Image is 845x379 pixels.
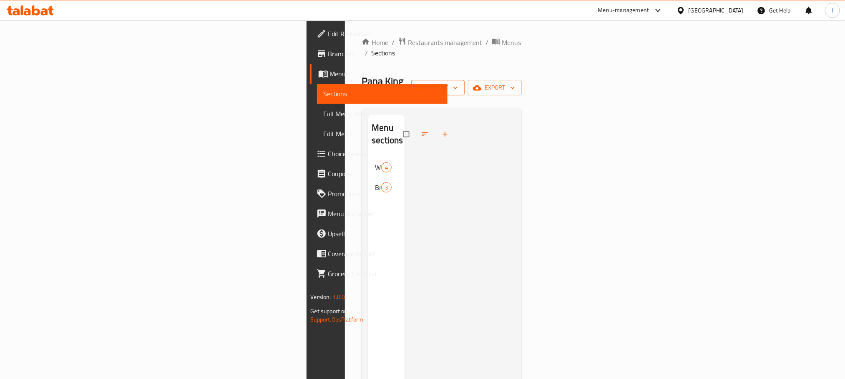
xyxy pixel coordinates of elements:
[468,80,522,95] button: export
[328,229,441,239] span: Upsell
[311,306,349,317] span: Get support on:
[328,29,441,39] span: Edit Restaurant
[324,129,441,139] span: Edit Menu
[310,204,448,224] a: Menu disclaimer
[328,269,441,279] span: Grocery Checklist
[381,182,392,192] div: items
[310,184,448,204] a: Promotions
[310,164,448,184] a: Coupons
[368,154,405,201] nav: Menu sections
[418,82,458,93] span: import
[310,24,448,44] a: Edit Restaurant
[689,6,744,15] div: [GEOGRAPHIC_DATA]
[328,169,441,179] span: Coupons
[368,177,405,197] div: Breakfast3
[485,37,488,47] li: /
[324,109,441,119] span: Full Menu View
[368,157,405,177] div: Wings Dishes4
[310,224,448,244] a: Upsell
[310,64,448,84] a: Menus
[328,149,441,159] span: Choice Groups
[381,162,392,172] div: items
[310,44,448,64] a: Branches
[502,37,521,47] span: Menus
[310,264,448,284] a: Grocery Checklist
[328,189,441,199] span: Promotions
[398,126,416,142] span: Select all sections
[332,292,345,302] span: 1.0.0
[382,184,391,192] span: 3
[330,69,441,79] span: Menus
[416,125,436,143] span: Sort sections
[328,249,441,259] span: Coverage Report
[475,82,515,93] span: export
[311,314,364,325] a: Support.OpsPlatform
[411,80,465,95] button: import
[375,162,381,172] span: Wings Dishes
[311,292,331,302] span: Version:
[310,144,448,164] a: Choice Groups
[317,104,448,124] a: Full Menu View
[436,125,456,143] button: Add section
[317,84,448,104] a: Sections
[598,5,649,15] div: Menu-management
[492,37,521,48] a: Menus
[310,244,448,264] a: Coverage Report
[832,6,833,15] span: l
[382,164,391,172] span: 4
[328,49,441,59] span: Branches
[324,89,441,99] span: Sections
[328,209,441,219] span: Menu disclaimer
[375,182,381,192] span: Breakfast
[317,124,448,144] a: Edit Menu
